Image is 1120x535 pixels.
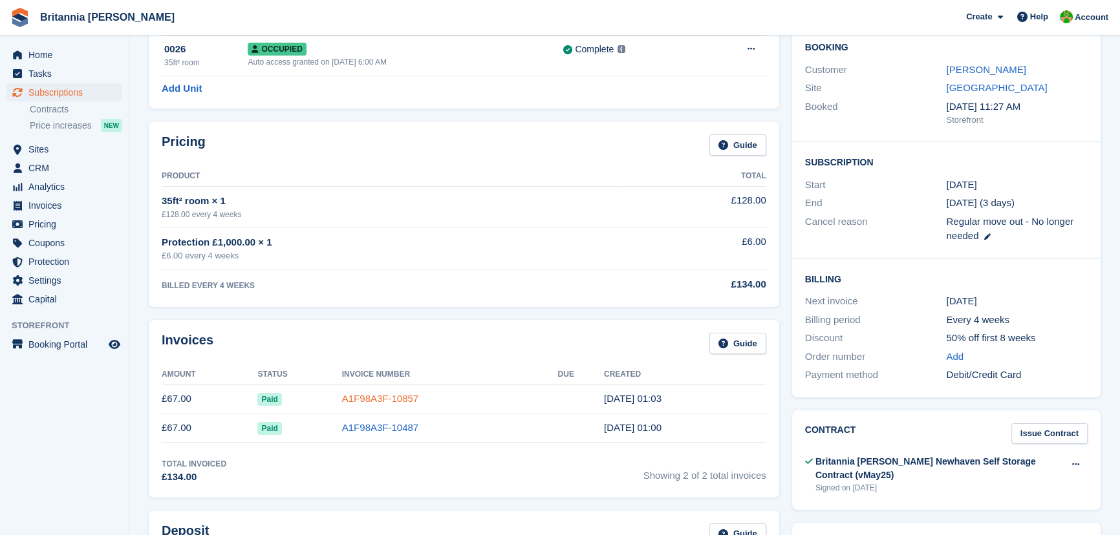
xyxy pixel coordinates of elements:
[162,458,226,470] div: Total Invoiced
[946,368,1088,383] div: Debit/Credit Card
[107,337,122,352] a: Preview store
[162,384,257,414] td: £67.00
[620,186,766,227] td: £128.00
[805,178,947,193] div: Start
[946,82,1047,93] a: [GEOGRAPHIC_DATA]
[805,350,947,364] div: Order number
[946,114,1088,127] div: Storefront
[805,313,947,328] div: Billing period
[248,43,306,56] span: Occupied
[30,118,122,132] a: Price increases NEW
[620,277,766,292] div: £134.00
[162,364,257,385] th: Amount
[6,335,122,353] a: menu
[1011,423,1088,445] a: Issue Contract
[12,319,129,332] span: Storefront
[1030,10,1048,23] span: Help
[28,46,106,64] span: Home
[164,57,248,68] div: 35ft² room
[946,178,976,193] time: 2025-06-22 00:00:00 UTC
[162,333,213,354] h2: Invoices
[257,393,281,406] span: Paid
[966,10,992,23] span: Create
[35,6,180,28] a: Britannia [PERSON_NAME]
[162,235,620,250] div: Protection £1,000.00 × 1
[28,215,106,233] span: Pricing
[1060,10,1073,23] img: Wendy Thorp
[257,364,341,385] th: Status
[805,196,947,211] div: End
[6,83,122,101] a: menu
[805,368,947,383] div: Payment method
[257,422,281,435] span: Paid
[618,45,625,53] img: icon-info-grey-7440780725fd019a000dd9b08b2336e03edf1995a4989e88bcd33f0948082b44.svg
[162,134,206,156] h2: Pricing
[709,333,766,354] a: Guide
[162,470,226,485] div: £134.00
[946,313,1088,328] div: Every 4 weeks
[28,290,106,308] span: Capital
[342,422,418,433] a: A1F98A3F-10487
[805,423,856,445] h2: Contract
[946,331,1088,346] div: 50% off first 8 weeks
[946,100,1088,114] div: [DATE] 11:27 AM
[248,56,563,68] div: Auto access granted on [DATE] 6:00 AM
[164,42,248,57] div: 0026
[805,81,947,96] div: Site
[30,120,92,132] span: Price increases
[162,280,620,291] div: BILLED EVERY 4 WEEKS
[6,290,122,308] a: menu
[162,209,620,220] div: £128.00 every 4 weeks
[6,253,122,271] a: menu
[162,194,620,209] div: 35ft² room × 1
[815,455,1064,482] div: Britannia [PERSON_NAME] Newhaven Self Storage Contract (vMay25)
[6,271,122,289] a: menu
[643,458,766,485] span: Showing 2 of 2 total invoices
[30,103,122,116] a: Contracts
[946,216,1073,242] span: Regular move out - No longer needed
[28,271,106,289] span: Settings
[709,134,766,156] a: Guide
[6,215,122,233] a: menu
[6,159,122,177] a: menu
[6,178,122,196] a: menu
[575,43,614,56] div: Complete
[604,422,662,433] time: 2025-06-22 00:00:27 UTC
[815,482,1064,494] div: Signed on [DATE]
[620,227,766,269] td: £6.00
[805,272,1088,285] h2: Billing
[28,234,106,252] span: Coupons
[946,64,1026,75] a: [PERSON_NAME]
[342,393,418,404] a: A1F98A3F-10857
[101,119,122,132] div: NEW
[162,414,257,443] td: £67.00
[28,253,106,271] span: Protection
[6,140,122,158] a: menu
[28,65,106,83] span: Tasks
[805,63,947,78] div: Customer
[342,364,558,385] th: Invoice Number
[28,178,106,196] span: Analytics
[604,393,662,404] time: 2025-07-20 00:03:26 UTC
[620,166,766,187] th: Total
[604,364,766,385] th: Created
[1075,11,1108,24] span: Account
[162,166,620,187] th: Product
[805,43,1088,53] h2: Booking
[28,196,106,215] span: Invoices
[946,197,1015,208] span: [DATE] (3 days)
[28,140,106,158] span: Sites
[162,249,620,262] div: £6.00 every 4 weeks
[558,364,604,385] th: Due
[946,350,964,364] a: Add
[805,331,947,346] div: Discount
[805,294,947,309] div: Next invoice
[28,83,106,101] span: Subscriptions
[10,8,30,27] img: stora-icon-8386f47178a22dfd0bd8f6a31ec36ba5ce8667c1dd55bd0f319d3a0aa187defe.svg
[6,234,122,252] a: menu
[28,159,106,177] span: CRM
[162,81,202,96] a: Add Unit
[6,65,122,83] a: menu
[805,215,947,244] div: Cancel reason
[946,294,1088,309] div: [DATE]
